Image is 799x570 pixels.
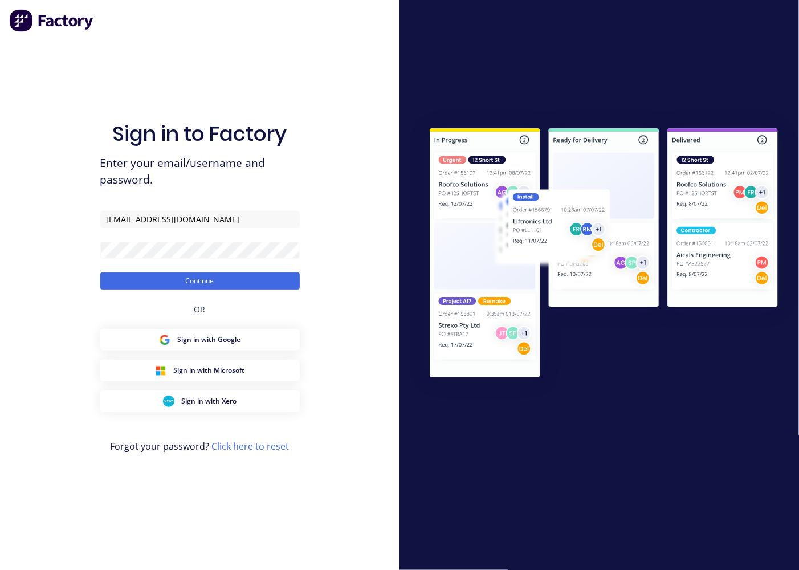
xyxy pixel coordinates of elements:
[9,9,95,32] img: Factory
[155,365,166,376] img: Microsoft Sign in
[177,335,240,345] span: Sign in with Google
[100,211,300,228] input: Email/Username
[212,440,290,453] a: Click here to reset
[100,360,300,381] button: Microsoft Sign inSign in with Microsoft
[181,396,237,406] span: Sign in with Xero
[194,290,206,329] div: OR
[159,334,170,345] img: Google Sign in
[113,121,287,146] h1: Sign in to Factory
[100,272,300,290] button: Continue
[409,109,799,400] img: Sign in
[111,439,290,453] span: Forgot your password?
[173,365,244,376] span: Sign in with Microsoft
[100,329,300,351] button: Google Sign inSign in with Google
[163,396,174,407] img: Xero Sign in
[100,155,300,188] span: Enter your email/username and password.
[100,390,300,412] button: Xero Sign inSign in with Xero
